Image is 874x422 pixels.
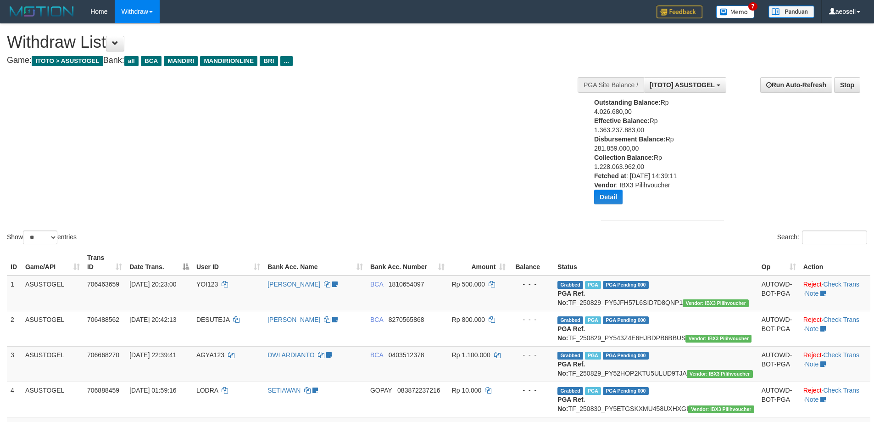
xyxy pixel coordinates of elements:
[267,316,320,323] a: [PERSON_NAME]
[777,231,867,244] label: Search:
[200,56,257,66] span: MANDIRIONLINE
[370,281,383,288] span: BCA
[554,249,758,276] th: Status
[805,360,819,368] a: Note
[603,281,649,289] span: PGA Pending
[196,316,229,323] span: DESUTEJA
[196,281,218,288] span: YOI123
[513,386,550,395] div: - - -
[800,382,870,417] td: · ·
[164,56,198,66] span: MANDIRI
[554,382,758,417] td: TF_250830_PY5ETGSKXMU458UXHXGI
[823,387,859,394] a: Check Trans
[7,382,22,417] td: 4
[389,316,424,323] span: Copy 8270565868 to clipboard
[557,396,585,412] b: PGA Ref. No:
[452,316,485,323] span: Rp 800.000
[603,316,649,324] span: PGA Pending
[594,154,654,161] b: Collection Balance:
[594,98,708,211] div: Rp 4.026.680,00 Rp 1.363.237.883,00 Rp 281.859.000,00 Rp 1.228.063.962,00 : [DATE] 14:39:11 : IBX...
[758,249,800,276] th: Op: activate to sort column ascending
[22,382,84,417] td: ASUSTOGEL
[129,316,176,323] span: [DATE] 20:42:13
[603,352,649,360] span: PGA Pending
[683,299,749,307] span: Vendor URL: https://payment5.1velocity.biz
[193,249,264,276] th: User ID: activate to sort column ascending
[22,346,84,382] td: ASUSTOGEL
[557,290,585,306] b: PGA Ref. No:
[7,56,573,65] h4: Game: Bank:
[22,276,84,311] td: ASUSTOGEL
[803,387,822,394] a: Reject
[124,56,139,66] span: all
[260,56,278,66] span: BRI
[594,99,661,106] b: Outstanding Balance:
[7,231,77,244] label: Show entries
[129,387,176,394] span: [DATE] 01:59:16
[389,281,424,288] span: Copy 1810654097 to clipboard
[87,351,119,359] span: 706668270
[800,311,870,346] td: · ·
[23,231,57,244] select: Showentries
[823,351,859,359] a: Check Trans
[87,281,119,288] span: 706463659
[603,387,649,395] span: PGA Pending
[22,311,84,346] td: ASUSTOGEL
[578,77,644,93] div: PGA Site Balance /
[594,172,626,180] b: Fetched at
[389,351,424,359] span: Copy 0403512378 to clipboard
[805,396,819,403] a: Note
[126,249,193,276] th: Date Trans.: activate to sort column descending
[280,56,293,66] span: ...
[805,325,819,332] a: Note
[196,387,218,394] span: LODRA
[800,249,870,276] th: Action
[823,316,859,323] a: Check Trans
[800,346,870,382] td: · ·
[594,135,666,143] b: Disbursement Balance:
[7,33,573,51] h1: Withdraw List
[644,77,726,93] button: [ITOTO] ASUSTOGEL
[557,316,583,324] span: Grabbed
[267,387,301,394] a: SETIAWAN
[758,276,800,311] td: AUTOWD-BOT-PGA
[585,387,601,395] span: Marked by aeoros
[397,387,440,394] span: Copy 083872237216 to clipboard
[7,5,77,18] img: MOTION_logo.png
[687,370,753,378] span: Vendor URL: https://payment5.1velocity.biz
[367,249,448,276] th: Bank Acc. Number: activate to sort column ascending
[129,351,176,359] span: [DATE] 22:39:41
[513,280,550,289] div: - - -
[758,382,800,417] td: AUTOWD-BOT-PGA
[513,350,550,360] div: - - -
[264,249,367,276] th: Bank Acc. Name: activate to sort column ascending
[650,81,715,89] span: [ITOTO] ASUSTOGEL
[557,387,583,395] span: Grabbed
[129,281,176,288] span: [DATE] 20:23:00
[7,346,22,382] td: 3
[594,117,650,124] b: Effective Balance:
[557,281,583,289] span: Grabbed
[758,311,800,346] td: AUTOWD-BOT-PGA
[7,249,22,276] th: ID
[594,181,616,189] b: Vendor
[748,2,758,11] span: 7
[22,249,84,276] th: Game/API: activate to sort column ascending
[803,351,822,359] a: Reject
[448,249,510,276] th: Amount: activate to sort column ascending
[196,351,224,359] span: AGYA123
[800,276,870,311] td: · ·
[768,6,814,18] img: panduan.png
[452,281,485,288] span: Rp 500.000
[452,351,490,359] span: Rp 1.100.000
[87,316,119,323] span: 706488562
[760,77,832,93] a: Run Auto-Refresh
[803,281,822,288] a: Reject
[267,281,320,288] a: [PERSON_NAME]
[452,387,482,394] span: Rp 10.000
[141,56,161,66] span: BCA
[557,352,583,360] span: Grabbed
[685,335,752,343] span: Vendor URL: https://payment5.1velocity.biz
[370,316,383,323] span: BCA
[554,346,758,382] td: TF_250829_PY52HOP2KTU5ULUD9TJA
